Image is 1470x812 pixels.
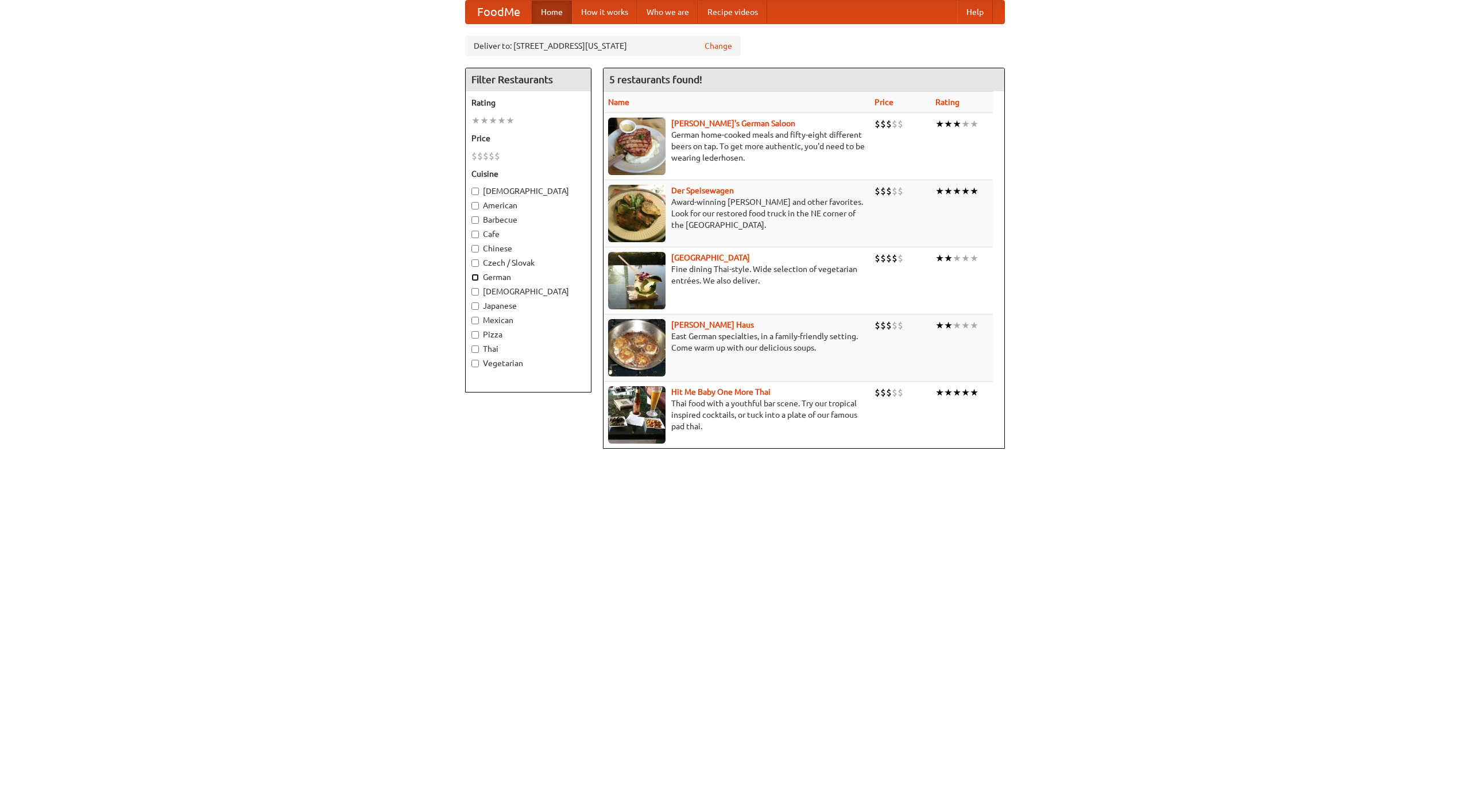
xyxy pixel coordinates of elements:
li: $ [892,319,898,332]
input: Pizza [471,331,479,339]
li: $ [898,118,903,130]
li: ★ [944,252,953,265]
li: ★ [970,319,978,332]
a: [PERSON_NAME]'s German Saloon [671,119,795,128]
a: Hit Me Baby One More Thai [671,387,771,397]
li: ★ [953,319,961,332]
li: $ [892,386,898,399]
li: $ [898,386,903,399]
li: $ [875,319,880,332]
a: Rating [935,98,960,107]
input: Vegetarian [471,360,479,367]
h4: Filter Restaurants [466,68,591,91]
li: ★ [961,252,970,265]
li: $ [892,118,898,130]
img: esthers.jpg [608,118,666,175]
li: ★ [506,114,514,127]
h5: Price [471,133,585,144]
h5: Cuisine [471,168,585,180]
li: ★ [480,114,489,127]
li: $ [483,150,489,162]
li: ★ [935,386,944,399]
input: Cafe [471,231,479,238]
h5: Rating [471,97,585,108]
a: Price [875,98,893,107]
li: ★ [489,114,497,127]
p: Thai food with a youthful bar scene. Try our tropical inspired cocktails, or tuck into a plate of... [608,398,865,432]
a: [GEOGRAPHIC_DATA] [671,253,750,262]
li: ★ [953,118,961,130]
li: $ [477,150,483,162]
p: German home-cooked meals and fifty-eight different beers on tap. To get more authentic, you'd nee... [608,129,865,164]
li: $ [898,252,903,265]
a: Who we are [637,1,698,24]
a: Der Speisewagen [671,186,734,195]
li: $ [880,386,886,399]
label: Mexican [471,314,585,326]
li: $ [875,118,880,130]
input: American [471,202,479,209]
li: ★ [961,185,970,197]
li: $ [875,185,880,197]
input: Chinese [471,245,479,252]
li: $ [898,185,903,197]
li: $ [880,319,886,332]
li: $ [886,185,892,197]
li: ★ [953,386,961,399]
p: Award-winning [PERSON_NAME] and other favorites. Look for our restored food truck in the NE corne... [608,196,865,231]
label: [DEMOGRAPHIC_DATA] [471,286,585,297]
label: American [471,200,585,211]
li: $ [886,319,892,332]
div: Deliver to: [STREET_ADDRESS][US_STATE] [465,36,741,56]
li: ★ [935,319,944,332]
li: $ [880,185,886,197]
li: ★ [970,386,978,399]
label: Barbecue [471,214,585,226]
li: ★ [961,118,970,130]
a: FoodMe [466,1,532,24]
li: $ [875,386,880,399]
input: [DEMOGRAPHIC_DATA] [471,288,479,296]
li: ★ [935,118,944,130]
a: Recipe videos [698,1,767,24]
li: ★ [944,386,953,399]
label: Vegetarian [471,358,585,369]
p: Fine dining Thai-style. Wide selection of vegetarian entrées. We also deliver. [608,263,865,286]
li: ★ [944,185,953,197]
li: $ [886,386,892,399]
li: ★ [935,252,944,265]
li: $ [886,118,892,130]
label: [DEMOGRAPHIC_DATA] [471,185,585,197]
label: Cafe [471,228,585,240]
img: babythai.jpg [608,386,666,444]
input: German [471,274,479,281]
img: kohlhaus.jpg [608,319,666,376]
li: ★ [961,386,970,399]
li: $ [471,150,477,162]
li: ★ [944,118,953,130]
li: ★ [953,252,961,265]
a: Home [532,1,572,24]
input: [DEMOGRAPHIC_DATA] [471,188,479,195]
li: ★ [471,114,480,127]
li: ★ [497,114,506,127]
input: Barbecue [471,216,479,224]
li: $ [898,319,903,332]
label: Czech / Slovak [471,257,585,269]
a: How it works [572,1,637,24]
li: $ [892,252,898,265]
li: ★ [935,185,944,197]
label: Chinese [471,243,585,254]
li: $ [875,252,880,265]
a: Help [957,1,993,24]
a: Change [705,40,732,52]
li: ★ [970,252,978,265]
li: ★ [953,185,961,197]
li: $ [494,150,500,162]
a: [PERSON_NAME] Haus [671,320,754,329]
a: Name [608,98,629,107]
input: Japanese [471,302,479,310]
